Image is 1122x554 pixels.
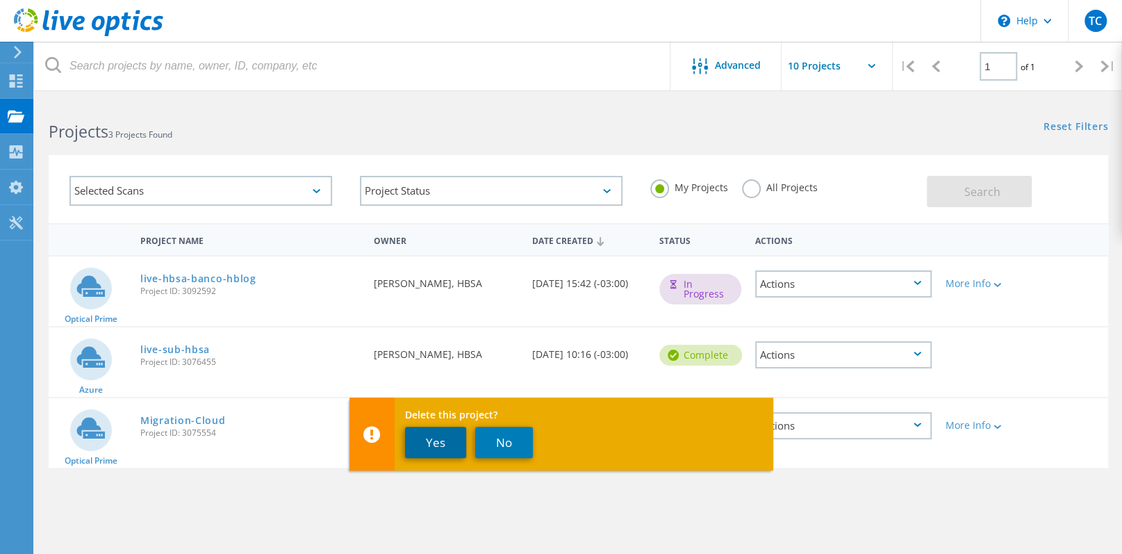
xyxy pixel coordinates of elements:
[140,345,210,355] a: live-sub-hbsa
[405,410,761,420] span: Delete this project?
[140,274,256,284] a: live-hbsa-banco-hblog
[755,270,932,298] div: Actions
[525,327,652,373] div: [DATE] 10:16 (-03:00)
[659,274,741,304] div: In Progress
[659,345,742,366] div: Complete
[14,29,163,39] a: Live Optics Dashboard
[140,416,226,425] a: Migration-Cloud
[79,386,103,394] span: Azure
[108,129,172,140] span: 3 Projects Found
[1043,122,1108,133] a: Reset Filters
[946,279,1016,288] div: More Info
[140,287,360,295] span: Project ID: 3092592
[405,427,466,458] button: Yes
[525,227,652,253] div: Date Created
[715,60,761,70] span: Advanced
[946,421,1016,430] div: More Info
[964,184,1000,199] span: Search
[65,315,117,323] span: Optical Prime
[1089,15,1102,26] span: TC
[367,327,526,373] div: [PERSON_NAME], HBSA
[140,429,360,437] span: Project ID: 3075554
[367,227,526,252] div: Owner
[893,42,921,91] div: |
[652,227,748,252] div: Status
[69,176,332,206] div: Selected Scans
[755,341,932,368] div: Actions
[525,256,652,302] div: [DATE] 15:42 (-03:00)
[360,176,622,206] div: Project Status
[742,179,818,193] label: All Projects
[49,120,108,142] b: Projects
[755,412,932,439] div: Actions
[367,256,526,302] div: [PERSON_NAME], HBSA
[650,179,728,193] label: My Projects
[65,457,117,465] span: Optical Prime
[133,227,367,252] div: Project Name
[1094,42,1122,91] div: |
[927,176,1032,207] button: Search
[998,15,1010,27] svg: \n
[1021,61,1035,73] span: of 1
[140,358,360,366] span: Project ID: 3076455
[748,227,939,252] div: Actions
[475,427,533,458] button: No
[35,42,671,90] input: Search projects by name, owner, ID, company, etc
